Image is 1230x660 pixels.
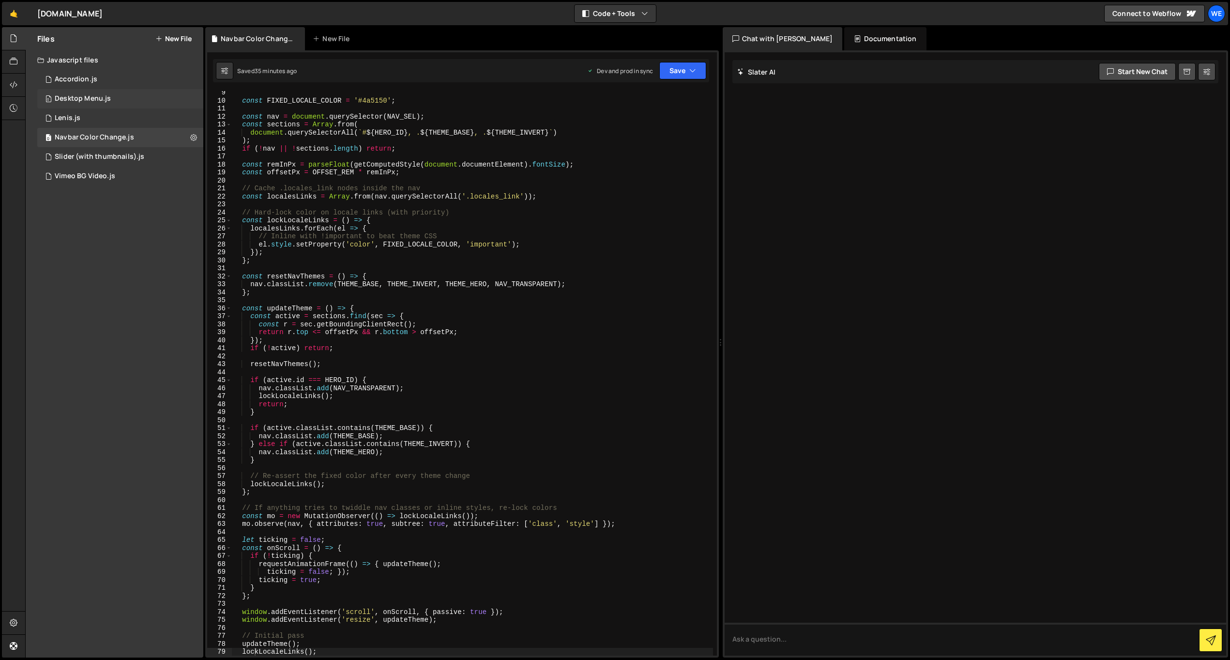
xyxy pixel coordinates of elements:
[207,169,232,177] div: 19
[207,496,232,505] div: 60
[207,456,232,464] div: 55
[1104,5,1205,22] a: Connect to Webflow
[207,472,232,480] div: 57
[207,97,232,105] div: 10
[207,113,232,121] div: 12
[1208,5,1225,22] a: We
[2,2,26,25] a: 🤙
[207,448,232,457] div: 54
[37,147,203,167] div: 15717/43688.js
[587,67,653,75] div: Dev and prod in sync
[207,584,232,592] div: 71
[207,321,232,329] div: 38
[207,225,232,233] div: 26
[207,384,232,393] div: 46
[207,568,232,576] div: 69
[207,552,232,560] div: 67
[207,440,232,448] div: 53
[207,145,232,153] div: 16
[207,560,232,568] div: 68
[207,328,232,337] div: 39
[207,504,232,512] div: 61
[221,34,293,44] div: Navbar Color Change.js
[207,305,232,313] div: 36
[155,35,192,43] button: New File
[37,33,55,44] h2: Files
[207,312,232,321] div: 37
[207,137,232,145] div: 15
[207,424,232,432] div: 51
[207,544,232,553] div: 66
[1099,63,1176,80] button: Start new chat
[207,241,232,249] div: 28
[207,264,232,273] div: 31
[207,416,232,425] div: 50
[207,576,232,584] div: 70
[575,5,656,22] button: Code + Tools
[55,114,80,123] div: Lenis.js
[207,616,232,624] div: 75
[207,624,232,632] div: 76
[207,368,232,377] div: 44
[207,392,232,400] div: 47
[207,408,232,416] div: 49
[207,592,232,600] div: 72
[207,432,232,441] div: 52
[37,8,103,19] div: [DOMAIN_NAME]
[207,344,232,353] div: 41
[207,200,232,209] div: 23
[207,353,232,361] div: 42
[207,153,232,161] div: 17
[55,133,134,142] div: Navbar Color Change.js
[737,67,776,77] h2: Slater AI
[207,232,232,241] div: 27
[207,608,232,616] div: 74
[55,94,111,103] div: Desktop Menu.js
[26,50,203,70] div: Javascript files
[207,161,232,169] div: 18
[207,89,232,97] div: 9
[37,70,203,89] div: 15717/41910.js
[207,216,232,225] div: 25
[255,67,297,75] div: 35 minutes ago
[207,177,232,185] div: 20
[46,135,51,142] span: 0
[55,153,144,161] div: Slider (with thumbnails).js
[207,648,232,656] div: 79
[207,193,232,201] div: 22
[55,75,97,84] div: Accordion.js
[37,89,203,108] div: 15717/41747.js
[207,184,232,193] div: 21
[237,67,297,75] div: Saved
[207,337,232,345] div: 40
[207,464,232,473] div: 56
[207,376,232,384] div: 45
[207,105,232,113] div: 11
[37,108,203,128] div: 15717/41748.js
[207,129,232,137] div: 14
[207,640,232,648] div: 78
[207,600,232,608] div: 73
[207,528,232,537] div: 64
[207,121,232,129] div: 13
[207,400,232,409] div: 48
[723,27,843,50] div: Chat with [PERSON_NAME]
[207,360,232,368] div: 43
[207,209,232,217] div: 24
[207,296,232,305] div: 35
[37,128,203,147] div: 15717/43423.js
[313,34,353,44] div: New File
[207,289,232,297] div: 34
[844,27,926,50] div: Documentation
[207,248,232,257] div: 29
[659,62,706,79] button: Save
[37,167,203,186] div: 15717/43048.js
[207,488,232,496] div: 59
[207,280,232,289] div: 33
[207,512,232,521] div: 62
[207,520,232,528] div: 63
[207,273,232,281] div: 32
[55,172,115,181] div: Vimeo BG Video.js
[207,632,232,640] div: 77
